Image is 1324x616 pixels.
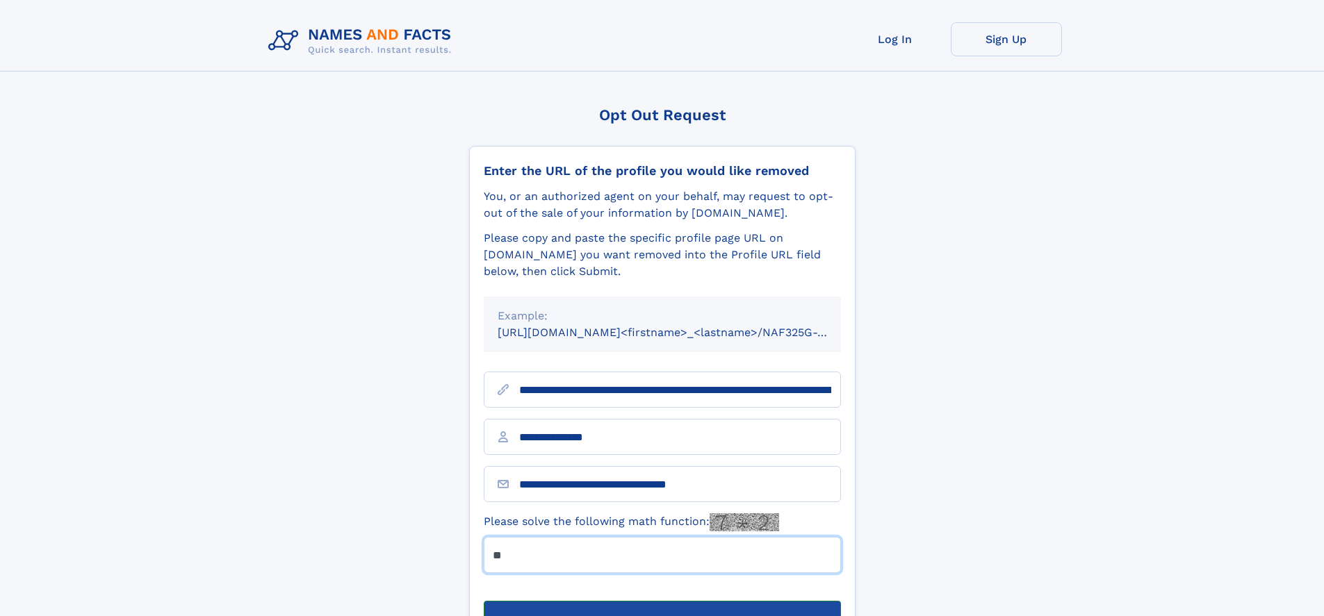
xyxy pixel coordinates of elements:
[484,163,841,178] div: Enter the URL of the profile you would like removed
[484,513,779,531] label: Please solve the following math function:
[951,22,1062,56] a: Sign Up
[263,22,463,60] img: Logo Names and Facts
[498,308,827,324] div: Example:
[469,106,856,124] div: Opt Out Request
[484,188,841,222] div: You, or an authorized agent on your behalf, may request to opt-out of the sale of your informatio...
[484,230,841,280] div: Please copy and paste the specific profile page URL on [DOMAIN_NAME] you want removed into the Pr...
[840,22,951,56] a: Log In
[498,326,867,339] small: [URL][DOMAIN_NAME]<firstname>_<lastname>/NAF325G-xxxxxxxx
